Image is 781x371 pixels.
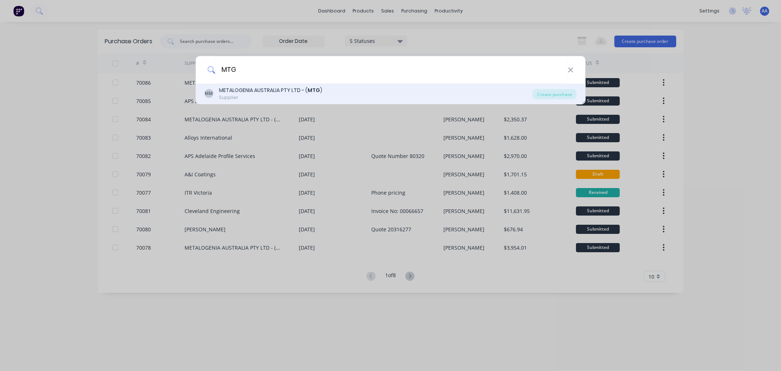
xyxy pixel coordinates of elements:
[219,87,322,94] div: METALOGENIA AUSTRALIA PTY LTD - ( )
[308,87,320,94] b: MTG
[215,56,568,84] input: Enter a supplier name to create a new order...
[533,89,577,99] div: Create purchase
[204,89,213,98] div: MM
[219,94,322,101] div: Supplier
